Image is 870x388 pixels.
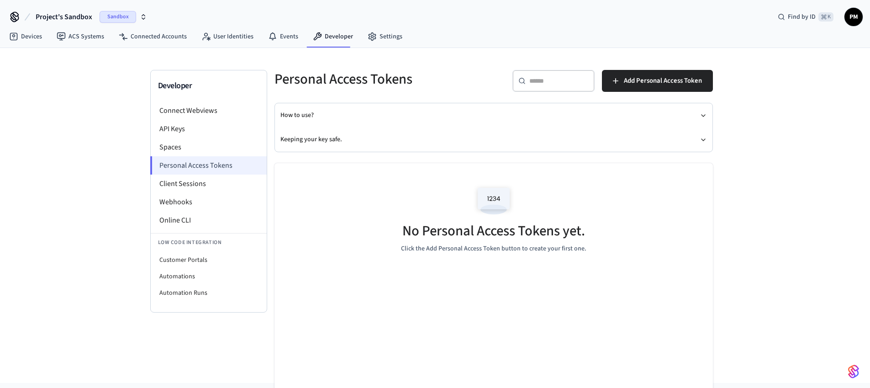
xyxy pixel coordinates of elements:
[111,28,194,45] a: Connected Accounts
[401,244,586,254] p: Click the Add Personal Access Token button to create your first one.
[151,138,267,156] li: Spaces
[280,128,707,152] button: Keeping your key safe.
[100,11,136,23] span: Sandbox
[151,268,267,285] li: Automations
[306,28,360,45] a: Developer
[360,28,410,45] a: Settings
[150,156,267,175] li: Personal Access Tokens
[845,9,862,25] span: PM
[151,211,267,229] li: Online CLI
[818,12,833,21] span: ⌘ K
[2,28,49,45] a: Devices
[151,285,267,301] li: Automation Runs
[36,11,92,22] span: Project's Sandbox
[151,233,267,252] li: Low Code Integration
[848,364,859,379] img: SeamLogoGradient.69752ec5.svg
[788,12,816,21] span: Find by ID
[194,28,261,45] a: User Identities
[49,28,111,45] a: ACS Systems
[151,120,267,138] li: API Keys
[151,175,267,193] li: Client Sessions
[151,252,267,268] li: Customer Portals
[158,80,259,92] h3: Developer
[402,222,585,240] h5: No Personal Access Tokens yet.
[274,70,488,89] h5: Personal Access Tokens
[770,9,841,25] div: Find by ID⌘ K
[280,103,707,128] button: How to use?
[624,75,702,87] span: Add Personal Access Token
[151,101,267,120] li: Connect Webviews
[261,28,306,45] a: Events
[151,193,267,211] li: Webhooks
[602,70,713,92] button: Add Personal Access Token
[473,181,514,220] img: Access Codes Empty State
[844,8,863,26] button: PM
